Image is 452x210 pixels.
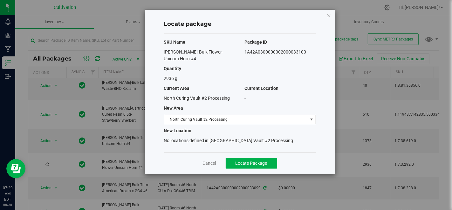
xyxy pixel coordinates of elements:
[164,76,178,81] span: 2936 g
[245,96,246,101] span: -
[164,20,316,28] h4: Locate package
[6,159,25,178] iframe: Resource center
[164,128,192,133] span: New Location
[307,115,315,124] span: select
[164,66,181,71] span: Quantity
[164,86,190,91] span: Current Area
[164,40,186,45] span: SKU Name
[245,49,306,54] span: 1A42A0300000002000033100
[164,96,230,101] span: North Curing Vault #2 Processing
[203,160,216,166] a: Cancel
[226,158,277,169] button: Locate Package
[245,86,279,91] span: Current Location
[164,105,183,111] span: New Area
[164,49,223,61] span: [PERSON_NAME]-Bulk Flower-Unicorn Horn #4
[164,138,293,143] span: No locations defined in [GEOGRAPHIC_DATA] Vault #2 Processing
[245,40,267,45] span: Package ID
[236,161,267,166] span: Locate Package
[164,115,308,124] span: North Curing Vault #2 Processing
